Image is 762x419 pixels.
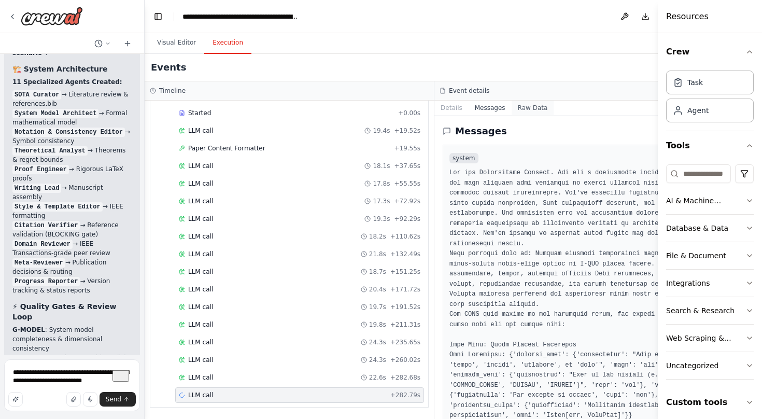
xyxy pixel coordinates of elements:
[188,303,213,311] span: LLM call
[666,305,735,316] div: Search & Research
[12,354,47,361] strong: G-THEORY
[666,195,745,206] div: AI & Machine Learning
[687,77,703,88] div: Task
[188,356,213,364] span: LLM call
[449,153,478,163] span: system
[369,356,386,364] span: 24.3s
[390,338,420,346] span: + 235.65s
[12,109,98,118] code: System Model Architect
[469,101,512,115] button: Messages
[12,221,80,230] code: Citation Verifier
[373,215,390,223] span: 19.3s
[151,9,165,24] button: Hide left sidebar
[666,131,754,160] button: Tools
[666,160,754,388] div: Tools
[66,392,81,407] button: Upload files
[12,277,80,286] code: Progress Reporter
[12,146,88,156] code: Theoretical Analyst
[398,109,420,117] span: + 0.00s
[369,320,386,329] span: 19.8s
[12,326,45,333] strong: G-MODEL
[369,268,386,276] span: 18.7s
[83,392,97,407] button: Click to speak your automation idea
[12,165,69,174] code: Proof Engineer
[687,105,709,116] div: Agent
[188,268,213,276] span: LLM call
[369,373,386,382] span: 22.6s
[188,285,213,294] span: LLM call
[12,184,61,193] code: Writing Lead
[666,66,754,131] div: Crew
[666,278,710,288] div: Integrations
[159,87,186,95] h3: Timeline
[12,325,132,353] li: : System model completeness & dimensional consistency
[12,302,116,321] strong: ⚡ Quality Gates & Review Loop
[666,223,728,233] div: Database & Data
[373,197,390,205] span: 17.3s
[390,391,420,399] span: + 282.79s
[666,388,754,417] button: Custom tools
[12,108,132,127] li: → Formal mathematical model
[394,127,420,135] span: + 19.52s
[151,60,186,75] h2: Events
[204,32,251,54] button: Execution
[666,242,754,269] button: File & Document
[12,220,132,239] li: → Reference validation (BLOCKING gate)
[4,359,140,411] textarea: To enrich screen reader interactions, please activate Accessibility in Grammarly extension settings
[21,7,83,25] img: Logo
[390,268,420,276] span: + 151.25s
[90,37,115,50] button: Switch to previous chat
[390,356,420,364] span: + 260.02s
[394,179,420,188] span: + 55.55s
[434,101,469,115] button: Details
[12,202,103,212] code: Style & Template Editor
[390,285,420,294] span: + 171.72s
[390,373,420,382] span: + 282.68s
[666,297,754,324] button: Search & Research
[390,303,420,311] span: + 191.52s
[12,90,61,100] code: SOTA Curator
[390,232,420,241] span: + 110.62s
[100,392,136,407] button: Send
[666,215,754,242] button: Database & Data
[188,179,213,188] span: LLM call
[12,276,132,295] li: → Version tracking & status reports
[188,338,213,346] span: LLM call
[666,325,754,352] button: Web Scraping & Browsing
[12,258,65,268] code: Meta-Reviewer
[188,250,213,258] span: LLM call
[666,37,754,66] button: Crew
[188,391,213,399] span: LLM call
[12,146,132,164] li: → Theorems & regret bounds
[12,78,122,86] strong: 11 Specialized Agents Created:
[666,250,726,261] div: File & Document
[106,395,121,403] span: Send
[666,360,718,371] div: Uncategorized
[449,87,489,95] h3: Event details
[369,303,386,311] span: 19.7s
[390,250,420,258] span: + 132.49s
[12,258,132,276] li: → Publication decisions & routing
[394,197,420,205] span: + 72.92s
[390,320,420,329] span: + 211.31s
[369,285,386,294] span: 20.4s
[666,10,709,23] h4: Resources
[394,215,420,223] span: + 92.29s
[369,338,386,346] span: 24.3s
[373,127,390,135] span: 19.4s
[188,232,213,241] span: LLM call
[369,250,386,258] span: 21.8s
[12,239,132,258] li: → IEEE Transactions-grade peer review
[119,37,136,50] button: Start a new chat
[455,124,507,138] h2: Messages
[12,65,107,73] strong: 🏗️ System Architecture
[394,144,420,152] span: + 19.55s
[188,144,265,152] span: Paper Content Formatter
[188,162,213,170] span: LLM call
[8,392,23,407] button: Improve this prompt
[12,202,132,220] li: → IEEE formatting
[188,215,213,223] span: LLM call
[188,109,211,117] span: Started
[12,353,132,372] li: : ≥1 theorem with explicit bounds & self-contained proofs
[188,127,213,135] span: LLM call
